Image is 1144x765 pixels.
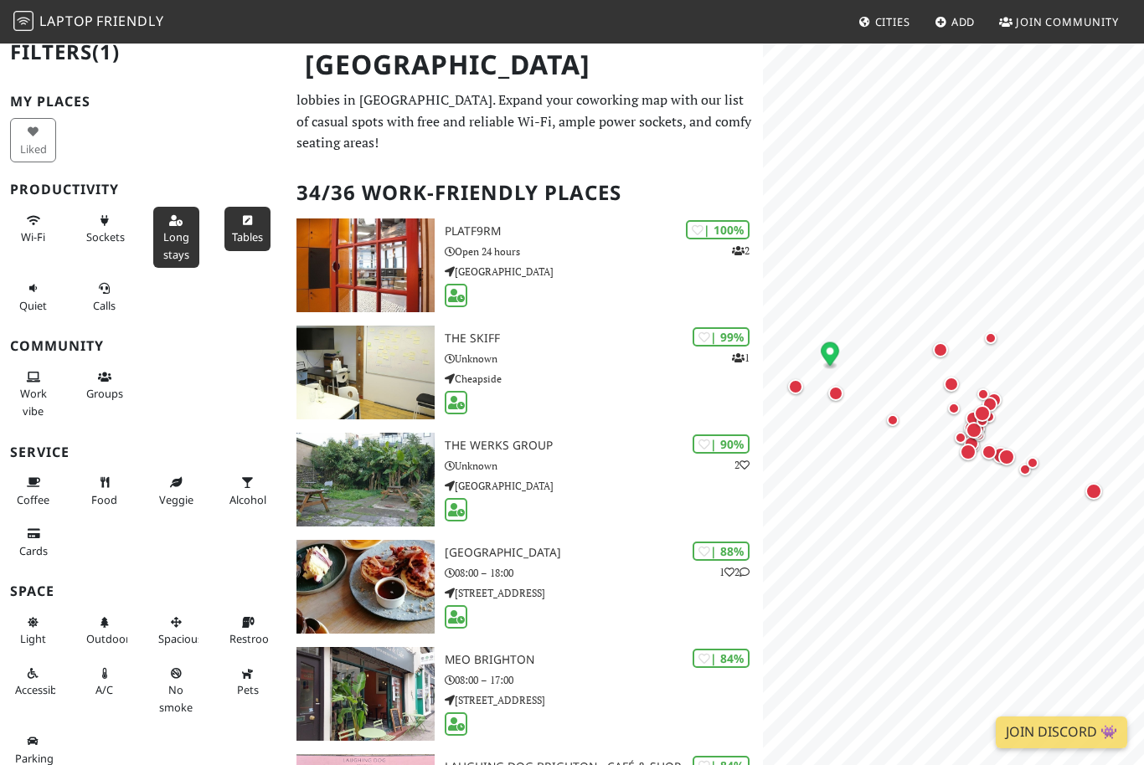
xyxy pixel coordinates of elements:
span: Smoke free [159,682,193,714]
span: Outdoor area [86,631,130,646]
img: MEO Brighton [296,647,435,741]
span: Air conditioned [95,682,113,697]
span: Cities [875,14,910,29]
div: Map marker [1085,483,1119,516]
p: Open 24 hours [445,244,762,259]
a: MEO Brighton | 84% MEO Brighton 08:00 – 17:00 [STREET_ADDRESS] [286,647,763,741]
button: Sockets [81,207,127,251]
span: Video/audio calls [93,298,116,313]
div: Map marker [1027,457,1060,490]
button: Work vibe [10,363,56,424]
span: Credit cards [19,543,48,558]
div: Map marker [957,433,991,466]
h3: PLATF9RM [445,224,762,239]
a: Cities [852,7,917,37]
button: Wi-Fi [10,207,56,251]
span: Long stays [163,229,189,261]
span: Natural light [20,631,46,646]
a: The Werks Group | 90% 2 The Werks Group Unknown [GEOGRAPHIC_DATA] [286,433,763,526]
p: The best work and study-friendly cafes, restaurants, libraries, and hotel lobbies in [GEOGRAPHIC_... [296,69,753,154]
span: Friendly [96,12,163,30]
div: Map marker [982,444,1015,478]
span: Group tables [86,386,123,401]
div: Map marker [933,342,966,376]
p: [STREET_ADDRESS] [445,692,762,708]
span: Restroom [229,631,279,646]
h2: Filters [10,27,276,78]
div: Map marker [955,432,988,465]
h3: Productivity [10,182,276,198]
div: Map marker [998,449,1032,482]
div: Map marker [964,436,997,470]
div: Map marker [966,439,999,472]
img: The Werks Group [296,433,435,526]
span: Stable Wi-Fi [21,229,45,244]
button: Light [10,608,56,653]
div: Map marker [788,379,822,413]
span: Join Community [1016,14,1119,29]
span: Laptop [39,12,94,30]
div: Map marker [828,386,862,419]
div: Map marker [973,429,1007,463]
div: Map marker [977,388,1011,422]
img: LaptopFriendly [13,11,33,31]
div: Map marker [887,414,920,448]
h3: My Places [10,94,276,110]
span: Work-friendly tables [232,229,263,244]
img: PLATF9RM [296,218,435,312]
p: Cheapside [445,371,762,387]
p: 08:00 – 17:00 [445,672,762,688]
button: Accessible [10,660,56,704]
button: Outdoor [81,608,127,653]
a: WOLFOX AVENUE | 88% 12 [GEOGRAPHIC_DATA] 08:00 – 18:00 [STREET_ADDRESS] [286,540,763,634]
span: Pet friendly [237,682,259,697]
p: 08:00 – 18:00 [445,565,762,581]
h3: MEO Brighton [445,653,762,667]
button: A/C [81,660,127,704]
button: Calls [81,275,127,319]
p: [GEOGRAPHIC_DATA] [445,478,762,494]
div: Map marker [983,411,1017,444]
span: Food [91,492,117,507]
div: Map marker [971,428,1005,461]
button: Quiet [10,275,56,319]
button: Veggie [153,469,199,513]
h3: Service [10,444,276,460]
span: Power sockets [86,229,125,244]
p: [GEOGRAPHIC_DATA] [445,264,762,280]
div: Map marker [821,341,839,369]
div: Map marker [1019,464,1053,497]
span: Veggie [159,492,193,507]
h3: Community [10,338,276,354]
div: Map marker [974,405,1007,439]
h3: The Werks Group [445,439,762,453]
button: No smoke [153,660,199,721]
span: Alcohol [229,492,266,507]
button: Spacious [153,608,199,653]
img: The Skiff [296,326,435,419]
p: 1 [732,350,750,366]
a: Add [928,7,982,37]
p: Unknown [445,458,762,474]
div: Map marker [948,403,982,436]
span: People working [20,386,47,418]
a: LaptopFriendly LaptopFriendly [13,8,164,37]
h2: 34/36 Work-Friendly Places [296,167,753,218]
div: Map marker [977,413,1011,446]
span: Spacious [158,631,203,646]
span: Coffee [17,492,49,507]
span: Add [951,14,976,29]
h3: [GEOGRAPHIC_DATA] [445,546,762,560]
button: Coffee [10,469,56,513]
div: Map marker [966,422,999,455]
div: Map marker [964,420,997,454]
div: Map marker [992,447,1026,480]
div: | 100% [686,220,750,239]
h3: The Skiff [445,331,762,346]
div: | 88% [693,542,750,561]
span: Accessible [15,682,65,697]
button: Pets [224,660,271,704]
button: Tables [224,207,271,251]
a: PLATF9RM | 100% 2 PLATF9RM Open 24 hours [GEOGRAPHIC_DATA] [286,218,763,312]
p: 2 [732,243,750,259]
